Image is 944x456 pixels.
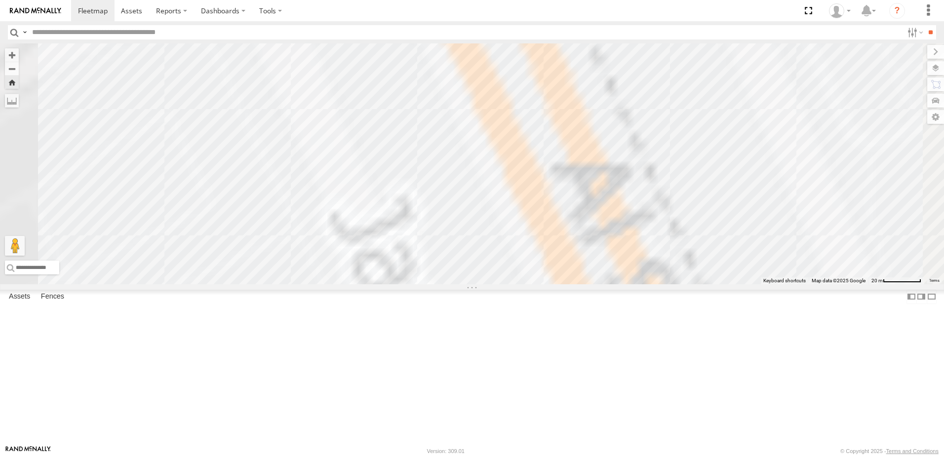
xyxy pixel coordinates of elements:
button: Keyboard shortcuts [763,277,806,284]
label: Search Query [21,25,29,39]
label: Dock Summary Table to the Right [916,290,926,304]
label: Hide Summary Table [927,290,937,304]
a: Terms and Conditions [886,448,939,454]
button: Map Scale: 20 m per 74 pixels [868,277,924,284]
div: © Copyright 2025 - [840,448,939,454]
span: Map data ©2025 Google [812,278,865,283]
a: Visit our Website [5,446,51,456]
a: Terms (opens in new tab) [929,279,940,283]
div: Version: 309.01 [427,448,465,454]
button: Drag Pegman onto the map to open Street View [5,236,25,256]
label: Dock Summary Table to the Left [906,290,916,304]
label: Fences [36,290,69,304]
button: Zoom in [5,48,19,62]
span: 20 m [871,278,883,283]
label: Search Filter Options [904,25,925,39]
label: Assets [4,290,35,304]
div: Dinel Dineshan [826,3,854,18]
label: Measure [5,94,19,108]
i: ? [889,3,905,19]
label: Map Settings [927,110,944,124]
button: Zoom out [5,62,19,76]
img: rand-logo.svg [10,7,61,14]
button: Zoom Home [5,76,19,89]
